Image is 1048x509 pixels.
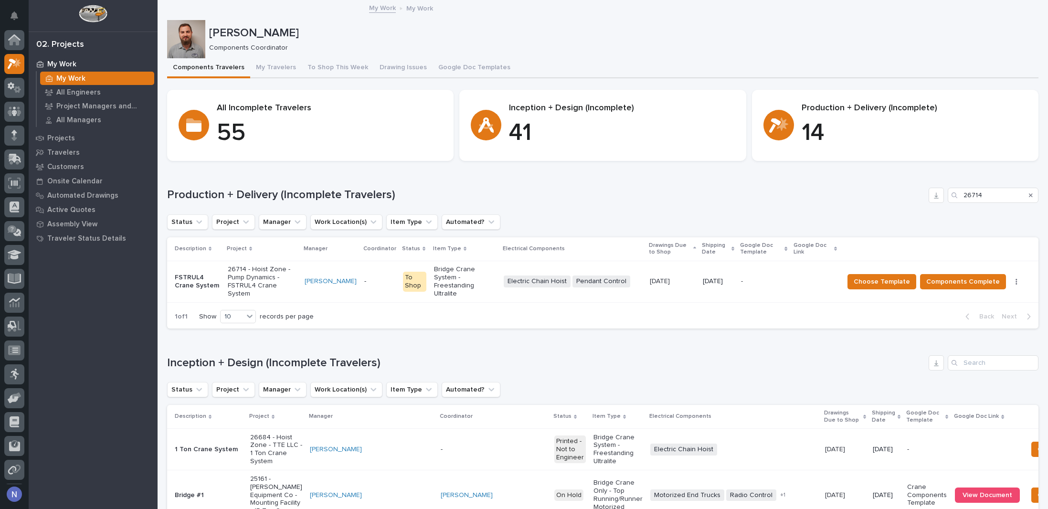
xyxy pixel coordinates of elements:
button: Automated? [442,214,500,230]
a: Automated Drawings [29,188,158,202]
p: Show [199,313,216,321]
div: On Hold [554,489,583,501]
p: Assembly View [47,220,97,229]
a: Assembly View [29,217,158,231]
p: Project Managers and Engineers [56,102,150,111]
input: Search [948,355,1038,371]
button: My Travelers [250,58,302,78]
button: To Shop This Week [302,58,374,78]
p: Active Quotes [47,206,95,214]
button: Project [212,382,255,397]
h1: Inception + Design (Incomplete Travelers) [167,356,925,370]
p: Customers [47,163,84,171]
p: Drawings Due to Shop [649,240,691,258]
a: View Document [955,488,1020,503]
p: 1 Ton Crane System [175,445,243,454]
p: 1 of 1 [167,305,195,329]
a: All Engineers [37,85,158,99]
p: Onsite Calendar [47,177,103,186]
p: [DATE] [873,491,900,499]
p: [PERSON_NAME] [209,26,1035,40]
a: Active Quotes [29,202,158,217]
span: + 1 [780,492,785,498]
p: [DATE] [825,489,847,499]
p: Manager [304,244,328,254]
p: Coordinator [440,411,473,422]
a: [PERSON_NAME] [310,445,362,454]
p: Google Doc Link [954,411,999,422]
span: Motorized End Trucks [650,489,724,501]
button: Work Location(s) [310,382,382,397]
div: 10 [221,312,243,322]
p: All Managers [56,116,101,125]
p: - [907,445,947,454]
p: 26684 - Hoist Zone - TTE LLC - 1 Ton Crane System [250,434,302,466]
h1: Production + Delivery (Incomplete Travelers) [167,188,925,202]
p: All Incomplete Travelers [217,103,442,114]
p: My Work [47,60,76,69]
span: Components Complete [926,276,1000,287]
p: Google Doc Template [906,408,943,425]
button: Notifications [4,6,24,26]
p: 26714 - Hoist Zone - Pump Dynamics - FSTRUL4 Crane System [228,265,297,297]
a: [PERSON_NAME] [441,491,493,499]
p: Status [553,411,572,422]
p: [DATE] [650,276,672,286]
p: My Work [406,2,433,13]
button: Status [167,382,208,397]
a: [PERSON_NAME] [310,491,362,499]
p: 41 [509,119,734,148]
p: Projects [47,134,75,143]
p: FSTRUL4 Crane System [175,274,220,290]
p: Production + Delivery (Incomplete) [802,103,1027,114]
img: Workspace Logo [79,5,107,22]
p: 14 [802,119,1027,148]
p: Description [175,244,206,254]
a: My Work [369,2,396,13]
button: Components Complete [920,274,1006,289]
button: Project [212,214,255,230]
button: Manager [259,214,307,230]
button: Components Travelers [167,58,250,78]
p: Item Type [433,244,461,254]
button: Work Location(s) [310,214,382,230]
p: Components Coordinator [209,44,1031,52]
p: - [441,445,547,454]
p: Google Doc Link [794,240,832,258]
button: Google Doc Templates [433,58,516,78]
p: Item Type [593,411,621,422]
div: Notifications [12,11,24,27]
div: To Shop [403,272,426,292]
p: Shipping Date [702,240,729,258]
p: Traveler Status Details [47,234,126,243]
input: Search [948,188,1038,203]
p: records per page [260,313,314,321]
span: Pendant Control [572,276,630,287]
p: [DATE] [703,277,733,286]
p: Bridge Crane System - Freestanding Ultralite [593,434,643,466]
p: Coordinator [363,244,396,254]
button: Automated? [442,382,500,397]
p: [DATE] [825,444,847,454]
p: Description [175,411,206,422]
a: My Work [37,72,158,85]
p: Crane Components Template [907,483,947,507]
button: Item Type [386,382,438,397]
a: Customers [29,159,158,174]
p: Travelers [47,148,80,157]
button: Back [958,312,998,321]
p: My Work [56,74,85,83]
button: Item Type [386,214,438,230]
p: Bridge #1 [175,491,243,499]
p: Project [249,411,269,422]
p: Drawings Due to Shop [824,408,861,425]
p: - [364,277,395,286]
span: Choose Template [854,276,910,287]
p: Shipping Date [872,408,895,425]
p: Status [402,244,420,254]
div: Printed - Not to Engineer [554,435,586,463]
a: Projects [29,131,158,145]
p: Project [227,244,247,254]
